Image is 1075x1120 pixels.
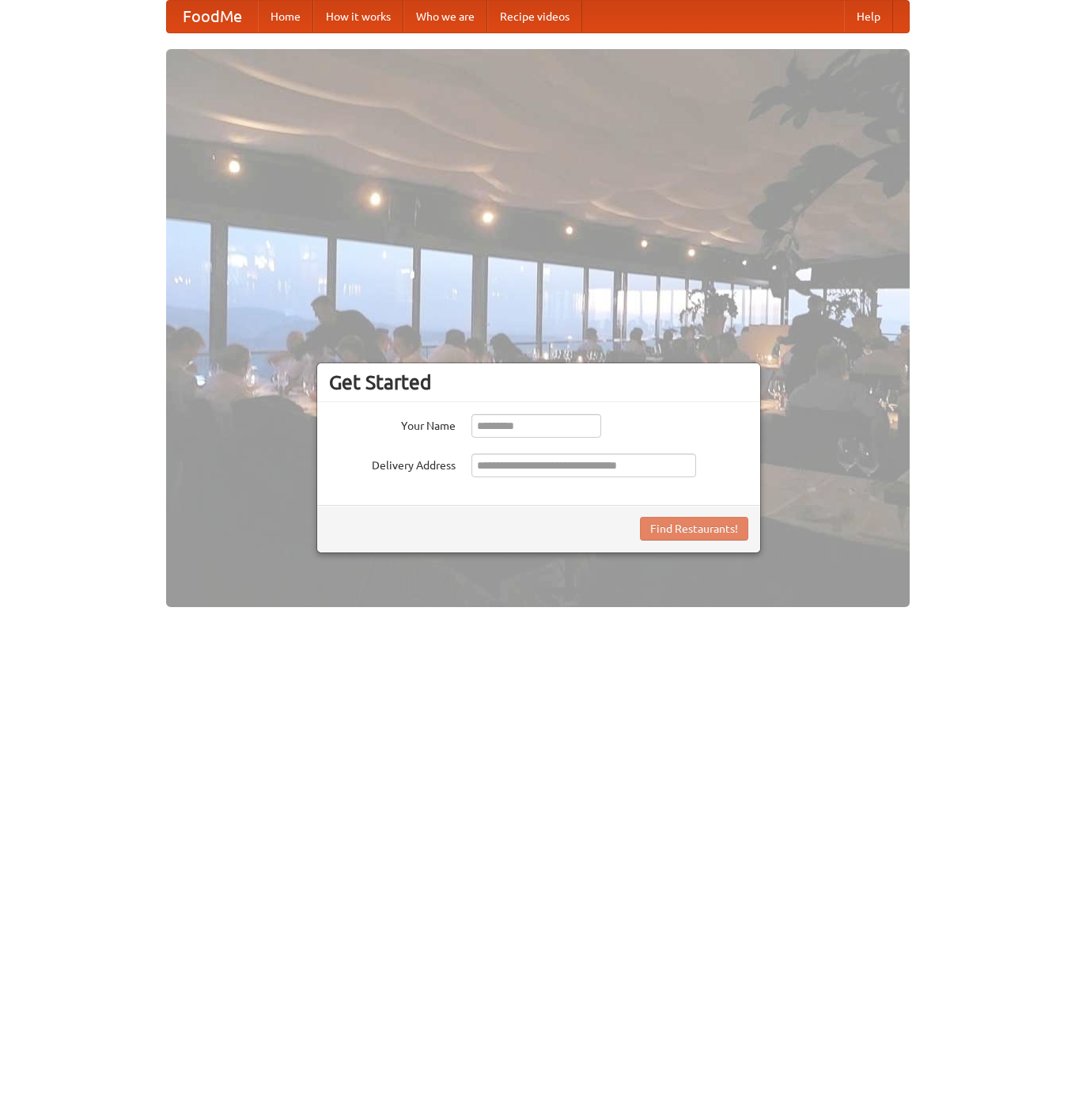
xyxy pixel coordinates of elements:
[844,1,893,32] a: Help
[403,1,487,32] a: Who we are
[487,1,582,32] a: Recipe videos
[329,414,456,434] label: Your Name
[640,517,748,541] button: Find Restaurants!
[313,1,403,32] a: How it works
[329,370,748,394] h3: Get Started
[329,454,456,473] label: Delivery Address
[258,1,313,32] a: Home
[167,1,258,32] a: FoodMe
